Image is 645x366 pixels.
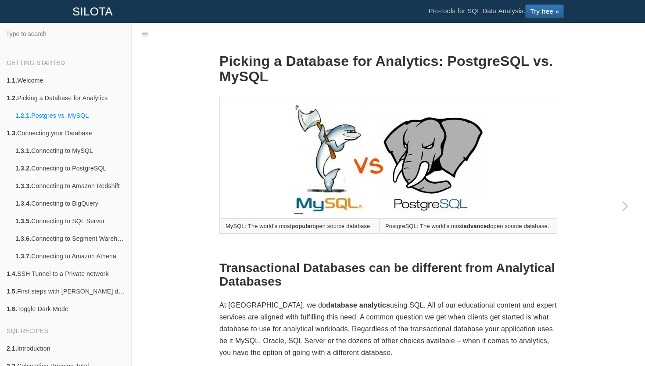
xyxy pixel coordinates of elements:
[15,217,31,225] b: 1.3.5.
[525,4,564,18] a: Try free »
[15,253,31,260] b: 1.3.7.
[7,77,17,84] b: 1.1.
[7,270,17,277] b: 1.4.
[7,305,17,312] b: 1.6.
[9,177,131,195] a: 1.3.3.Connecting to Amazon Redshift
[9,159,131,177] a: 1.3.2.Connecting to PostgreSQL
[464,223,491,229] strong: advanced
[220,218,380,234] td: MySQL: The world's most open source database.
[9,107,131,124] a: 1.2.1.Postgres vs. MySQL
[9,142,131,159] a: 1.3.1.Connecting to MySQL
[7,345,17,352] b: 2.1.
[15,200,31,207] b: 1.3.4.
[15,235,31,242] b: 1.3.6.
[15,147,31,154] b: 1.3.1.
[9,247,131,265] a: 1.3.7.Connecting to Amazon Athena
[291,223,312,229] strong: popular
[7,130,17,137] b: 1.3.
[606,45,645,366] a: Next page: Connecting your Database
[7,288,17,295] b: 1.5.
[419,0,573,22] li: Pro-tools for SQL Data Analysis.
[66,0,119,22] a: SILOTA
[9,195,131,212] a: 1.3.4.Connecting to BigQuery
[219,299,557,359] p: At [GEOGRAPHIC_DATA], we do using SQL. All of our educational content and expert services are ali...
[15,182,31,189] b: 1.3.3.
[15,165,31,172] b: 1.3.2.
[7,94,17,101] b: 1.2.
[9,212,131,230] a: 1.3.5.Connecting to SQL Server
[380,218,557,234] td: PostgreSQL: The world's most open source database.
[15,112,31,119] b: 1.2.1.
[292,100,485,216] img: mysql-vs-postgresql.jpg
[219,54,557,84] h1: Picking a Database for Analytics: PostgreSQL vs. MySQL
[3,25,129,42] input: Type to search
[9,230,131,247] a: 1.3.6.Connecting to Segment Warehouse
[326,301,390,309] strong: database analytics
[219,261,557,289] h2: Transactional Databases can be different from Analytical Databases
